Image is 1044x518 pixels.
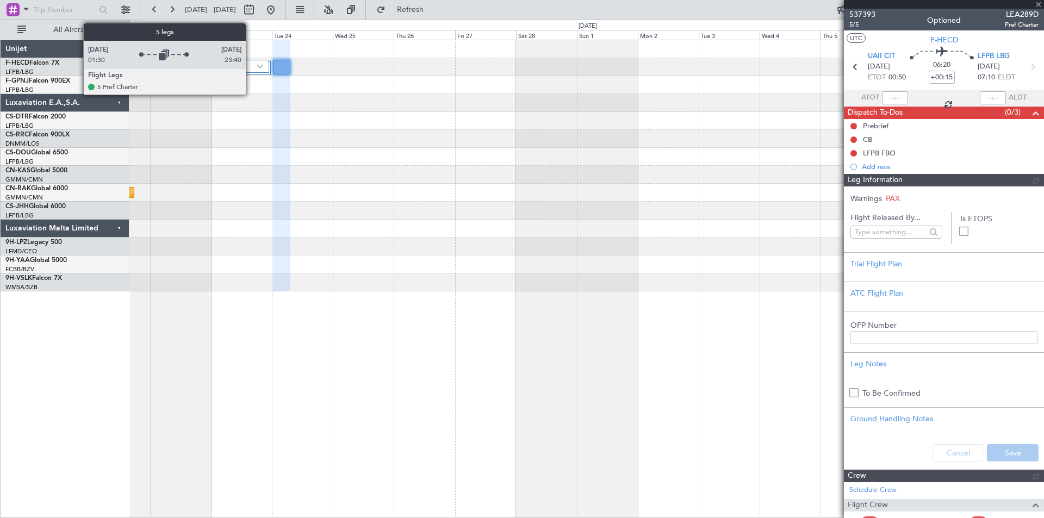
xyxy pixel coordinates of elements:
[978,51,1010,62] span: LFPB LBG
[821,30,881,40] div: Thu 5
[5,265,34,273] a: FCBB/BZV
[863,121,888,130] div: Prebrief
[5,140,39,148] a: DNMM/LOS
[5,60,29,66] span: F-HECD
[5,283,38,291] a: WMSA/SZB
[5,132,29,138] span: CS-RRC
[394,30,455,40] div: Thu 26
[5,158,34,166] a: LFPB/LBG
[577,30,638,40] div: Sun 1
[185,5,236,15] span: [DATE] - [DATE]
[888,72,906,83] span: 00:50
[150,30,211,40] div: Sun 22
[933,60,950,71] span: 06:20
[33,2,96,18] input: Trip Number
[5,114,66,120] a: CS-DTRFalcon 2000
[388,6,433,14] span: Refresh
[5,185,68,192] a: CN-RAKGlobal 6000
[333,30,394,40] div: Wed 25
[760,30,821,40] div: Wed 4
[5,167,67,174] a: CN-KASGlobal 5000
[5,211,34,220] a: LFPB/LBG
[1005,20,1039,29] span: Pref Charter
[257,64,263,68] img: arrow-gray.svg
[516,30,577,40] div: Sat 28
[930,34,958,46] span: F-HECD
[861,92,879,103] span: ATOT
[863,148,896,158] div: LFPB FBO
[455,30,516,40] div: Fri 27
[863,135,872,144] div: CB
[5,203,66,210] a: CS-JHHGlobal 6000
[5,275,62,282] a: 9H-VSLKFalcon 7X
[5,239,62,246] a: 9H-LPZLegacy 500
[5,167,30,174] span: CN-KAS
[28,26,115,34] span: All Aircraft
[978,61,1000,72] span: [DATE]
[5,194,43,202] a: GMMN/CMN
[12,21,118,39] button: All Aircraft
[978,72,995,83] span: 07:10
[5,68,34,76] a: LFPB/LBG
[5,185,31,192] span: CN-RAK
[211,30,272,40] div: Mon 23
[579,22,597,31] div: [DATE]
[5,132,70,138] a: CS-RRCFalcon 900LX
[849,20,875,29] span: 5/5
[272,30,333,40] div: Tue 24
[5,78,70,84] a: F-GPNJFalcon 900EX
[868,51,895,62] span: UAII CIT
[699,30,760,40] div: Tue 3
[868,72,886,83] span: ETOT
[5,275,32,282] span: 9H-VSLK
[849,9,875,20] span: 537393
[132,22,150,31] div: [DATE]
[5,60,59,66] a: F-HECDFalcon 7X
[5,257,30,264] span: 9H-YAA
[5,176,43,184] a: GMMN/CMN
[1005,107,1021,118] span: (0/3)
[868,61,890,72] span: [DATE]
[5,86,34,94] a: LFPB/LBG
[5,247,37,255] a: LFMD/CEQ
[5,257,67,264] a: 9H-YAAGlobal 5000
[5,239,27,246] span: 9H-LPZ
[5,78,29,84] span: F-GPNJ
[5,149,31,156] span: CS-DOU
[847,33,866,43] button: UTC
[5,149,68,156] a: CS-DOUGlobal 6500
[5,114,29,120] span: CS-DTR
[638,30,699,40] div: Mon 2
[1009,92,1027,103] span: ALDT
[848,107,903,119] span: Dispatch To-Dos
[998,72,1015,83] span: ELDT
[1005,9,1039,20] span: LEA289D
[5,122,34,130] a: LFPB/LBG
[862,162,1039,171] div: Add new
[927,15,961,26] div: Optioned
[371,1,437,18] button: Refresh
[5,203,29,210] span: CS-JHH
